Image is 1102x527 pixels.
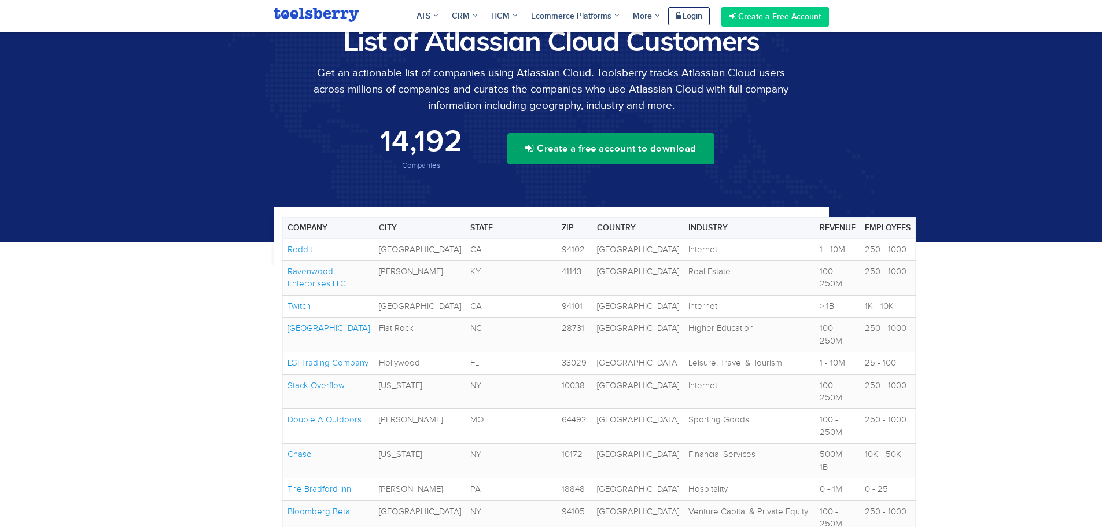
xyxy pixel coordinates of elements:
td: [GEOGRAPHIC_DATA] [592,409,684,444]
td: Internet [684,238,815,260]
th: Revenue [815,217,860,238]
a: Create a Free Account [721,7,829,27]
a: Reddit [288,245,312,254]
th: Zip [557,217,592,238]
td: Flat Rock [374,318,466,352]
th: State [466,217,557,238]
a: The Bradford Inn [288,484,351,493]
td: Financial Services [684,444,815,478]
td: Real Estate [684,261,815,296]
span: 14,192 [380,126,462,159]
td: [PERSON_NAME] [374,261,466,296]
td: 250 - 1000 [860,409,916,444]
img: Toolsberry [274,8,359,22]
td: 250 - 1000 [860,238,916,260]
td: 18848 [557,478,592,500]
a: Chase [288,449,312,459]
td: [GEOGRAPHIC_DATA] [592,444,684,478]
td: [GEOGRAPHIC_DATA] [374,238,466,260]
td: 1K - 10K [860,295,916,317]
td: CA [466,295,557,317]
td: Sporting Goods [684,409,815,444]
td: 500M - 1B [815,444,860,478]
td: [GEOGRAPHIC_DATA] [592,261,684,296]
td: [GEOGRAPHIC_DATA] [374,295,466,317]
th: Company [282,217,374,238]
td: NY [466,444,557,478]
td: [GEOGRAPHIC_DATA] [592,238,684,260]
p: Get an actionable list of companies using Atlassian Cloud. Toolsberry tracks Atlassian Cloud user... [274,65,829,113]
td: 94101 [557,295,592,317]
td: Internet [684,295,815,317]
td: MO [466,409,557,444]
td: [US_STATE] [374,444,466,478]
td: CA [466,238,557,260]
td: 94102 [557,238,592,260]
td: Internet [684,374,815,409]
td: 10172 [557,444,592,478]
td: 33029 [557,352,592,374]
a: Bloomberg Beta [288,507,350,516]
a: Double A Outdoors [288,415,362,424]
th: Country [592,217,684,238]
span: More [633,11,659,21]
td: [GEOGRAPHIC_DATA] [592,318,684,352]
span: CRM [452,10,477,22]
td: Hospitality [684,478,815,500]
td: 10K - 50K [860,444,916,478]
a: Ravenwood Enterprises LLC [288,267,346,288]
h1: List of Atlassian Cloud Customers [274,25,829,56]
a: Login [668,7,710,25]
td: [PERSON_NAME] [374,478,466,500]
td: 1 - 10M [815,238,860,260]
td: 10038 [557,374,592,409]
span: Companies [402,161,440,169]
td: PA [466,478,557,500]
td: > 1B [815,295,860,317]
td: 0 - 1M [815,478,860,500]
td: Higher Education [684,318,815,352]
span: ATS [417,10,438,22]
th: Employees [860,217,916,238]
td: [GEOGRAPHIC_DATA] [592,478,684,500]
td: 64492 [557,409,592,444]
td: [GEOGRAPHIC_DATA] [592,352,684,374]
td: 41143 [557,261,592,296]
td: 28731 [557,318,592,352]
td: 100 - 250M [815,374,860,409]
span: HCM [491,10,517,22]
a: [GEOGRAPHIC_DATA] [288,323,370,333]
td: 100 - 250M [815,409,860,444]
td: 25 - 100 [860,352,916,374]
td: KY [466,261,557,296]
th: Industry [684,217,815,238]
td: NY [466,374,557,409]
td: 250 - 1000 [860,318,916,352]
a: Stack Overflow [288,381,345,390]
td: 100 - 250M [815,261,860,296]
td: FL [466,352,557,374]
td: 1 - 10M [815,352,860,374]
a: Twitch [288,301,311,311]
td: Leisure, Travel & Tourism [684,352,815,374]
a: LGI Trading Company [288,358,368,367]
th: City [374,217,466,238]
span: Ecommerce Platforms [531,10,619,22]
td: NC [466,318,557,352]
td: 0 - 25 [860,478,916,500]
td: 100 - 250M [815,318,860,352]
button: Create a free account to download [507,133,714,164]
td: Hollywood [374,352,466,374]
td: [US_STATE] [374,374,466,409]
td: [GEOGRAPHIC_DATA] [592,374,684,409]
td: [GEOGRAPHIC_DATA] [592,295,684,317]
td: 250 - 1000 [860,374,916,409]
td: [PERSON_NAME] [374,409,466,444]
td: 250 - 1000 [860,261,916,296]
